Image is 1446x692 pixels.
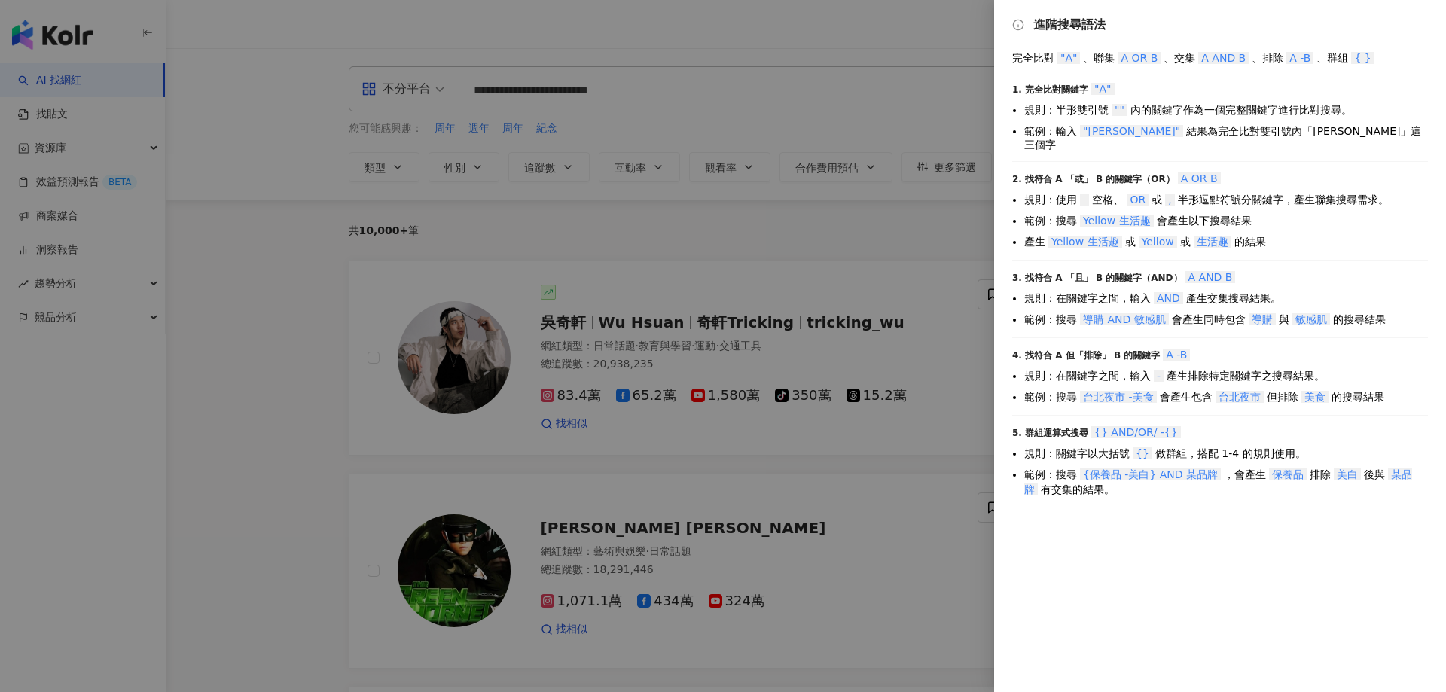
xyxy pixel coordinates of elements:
[1118,52,1161,64] span: A OR B
[1057,52,1080,64] span: "A"
[1112,104,1127,116] span: ""
[1080,391,1157,403] span: 台北夜市 -美食
[1024,312,1428,327] li: 範例：搜尋 會產生同時包含 與 的搜尋結果
[1024,213,1428,228] li: 範例：搜尋 會產生以下搜尋結果
[1080,468,1221,480] span: {保養品 -美白} AND 某品牌
[1012,50,1428,66] div: 完全比對 、聯集 、交集 、排除 、群組
[1198,52,1249,64] span: A AND B
[1165,194,1174,206] span: ,
[1351,52,1374,64] span: { }
[1024,467,1428,497] li: 範例：搜尋 ，會產生 排除 後與 有交集的結果。
[1024,446,1428,461] li: 規則：關鍵字以大括號 做群組，搭配 1-4 的規則使用。
[1024,123,1428,151] li: 範例：輸入 結果為完全比對雙引號內「[PERSON_NAME]」這三個字
[1301,391,1329,403] span: 美食
[1091,426,1181,438] span: {} AND/OR/ -{}
[1163,349,1190,361] span: A -B
[1334,468,1361,480] span: 美白
[1012,270,1428,285] div: 3. 找符合 A 「且」 B 的關鍵字（AND）
[1080,313,1169,325] span: 導購 AND 敏感肌
[1024,102,1428,117] li: 規則：半形雙引號 內的關鍵字作為一個完整關鍵字進行比對搜尋。
[1012,81,1428,96] div: 1. 完全比對關鍵字
[1286,52,1313,64] span: A -B
[1080,215,1154,227] span: Yellow 生活趣
[1249,313,1276,325] span: 導購
[1024,291,1428,306] li: 規則：在關鍵字之間，輸入 產生交集搜尋結果。
[1178,172,1221,184] span: A OR B
[1012,18,1428,32] div: 進階搜尋語法
[1048,236,1122,248] span: Yellow 生活趣
[1024,368,1428,383] li: 規則：在關鍵字之間，輸入 產生排除特定關鍵字之搜尋結果。
[1269,468,1307,480] span: 保養品
[1133,447,1152,459] span: {}
[1154,370,1164,382] span: -
[1194,236,1231,248] span: 生活趣
[1024,389,1428,404] li: 範例：搜尋 會產生包含 但排除 的搜尋結果
[1185,271,1236,283] span: A AND B
[1139,236,1177,248] span: Yellow
[1024,192,1428,207] li: 規則：使用 空格、 或 半形逗點符號分關鍵字，產生聯集搜尋需求。
[1012,347,1428,362] div: 4. 找符合 A 但「排除」 B 的關鍵字
[1012,171,1428,186] div: 2. 找符合 A 「或」 B 的關鍵字（OR）
[1080,125,1183,137] span: "[PERSON_NAME]"
[1154,292,1183,304] span: AND
[1091,83,1114,95] span: "A"
[1127,194,1149,206] span: OR
[1216,391,1264,403] span: 台北夜市
[1024,234,1428,249] li: 產生 或 或 的結果
[1292,313,1330,325] span: 敏感肌
[1012,425,1428,440] div: 5. 群組運算式搜尋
